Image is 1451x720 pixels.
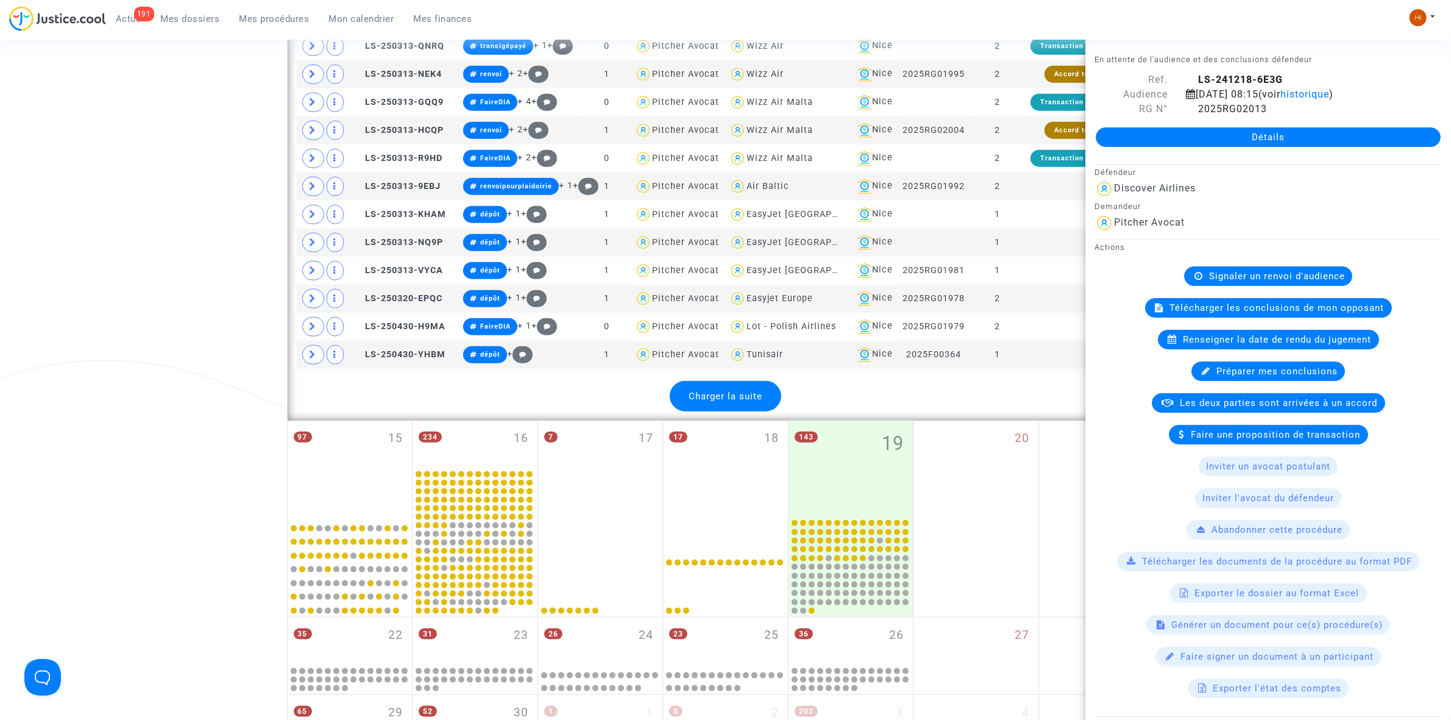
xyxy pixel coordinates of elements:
[1015,627,1029,644] span: 27
[970,229,1026,257] td: 1
[354,209,446,219] span: LS-250313-KHAM
[853,123,893,138] div: Nice
[634,206,652,224] img: icon-user.svg
[514,627,528,644] span: 23
[652,265,719,276] div: Pitcher Avocat
[634,234,652,252] img: icon-user.svg
[914,421,1038,617] div: samedi septembre 20
[538,421,663,517] div: mercredi septembre 17, 7 events, click to expand
[652,237,719,248] div: Pitcher Avocat
[857,235,872,250] img: icon-banque.svg
[898,173,970,201] td: 2025RG01992
[853,207,893,222] div: Nice
[639,627,653,644] span: 24
[663,421,788,517] div: jeudi septembre 18, 17 events, click to expand
[354,265,443,276] span: LS-250313-VYCA
[1045,66,1114,83] div: Accord trouvé
[509,68,523,79] span: + 2
[573,180,599,191] span: +
[354,41,444,51] span: LS-250313-QNRQ
[1031,38,1128,55] div: Transaction exécutée
[1114,216,1185,228] div: Pitcher Avocat
[583,201,630,229] td: 1
[1085,102,1177,116] div: RG N°
[106,10,151,28] a: 191Actus
[547,40,573,51] span: +
[1410,9,1427,26] img: fc99b196863ffcca57bb8fe2645aafd9
[634,66,652,84] img: icon-user.svg
[634,318,652,336] img: icon-user.svg
[639,430,653,447] span: 17
[898,285,970,313] td: 2025RG01978
[161,13,220,24] span: Mes dossiers
[1206,461,1330,472] span: Inviter un avocat postulant
[729,122,747,140] img: icon-user.svg
[898,116,970,144] td: 2025RG02004
[354,153,442,163] span: LS-250313-R9HD
[116,13,141,24] span: Actus
[729,262,747,280] img: icon-user.svg
[652,349,719,360] div: Pitcher Avocat
[509,124,523,135] span: + 2
[652,181,719,191] div: Pitcher Avocat
[970,60,1026,88] td: 2
[1094,213,1114,233] img: icon-user.svg
[1180,651,1374,662] span: Faire signer un document à un participant
[652,97,719,107] div: Pitcher Avocat
[634,178,652,196] img: icon-user.svg
[857,39,872,54] img: icon-banque.svg
[354,237,443,248] span: LS-250313-NQ9P
[882,430,904,458] span: 19
[523,124,549,135] span: +
[857,95,872,110] img: icon-banque.svg
[663,618,788,665] div: jeudi septembre 25, 23 events, click to expand
[531,321,558,331] span: +
[689,391,762,402] span: Charger la suite
[729,150,747,168] img: icon-user.svg
[517,152,531,163] span: + 2
[1094,55,1312,64] small: En attente de l'audience et des conclusions défendeur
[853,348,893,362] div: Nice
[1213,683,1341,694] span: Exporter l'état des comptes
[507,293,521,303] span: + 1
[795,706,818,717] span: 202
[1212,524,1343,535] span: Abandonner cette procédure
[583,60,630,88] td: 1
[634,122,652,140] img: icon-user.svg
[853,95,893,110] div: Nice
[583,32,630,60] td: 0
[729,178,747,196] img: icon-user.svg
[507,265,521,275] span: + 1
[634,290,652,308] img: icon-user.svg
[239,13,310,24] span: Mes procédures
[523,68,549,79] span: +
[1039,618,1164,694] div: dimanche septembre 28
[544,432,558,443] span: 7
[853,263,893,278] div: Nice
[419,432,442,443] span: 234
[795,432,818,443] span: 143
[480,182,552,190] span: renvoipourplaidoirie
[747,125,813,135] div: Wizz Air Malta
[970,144,1026,173] td: 2
[329,13,394,24] span: Mon calendrier
[583,285,630,313] td: 1
[634,94,652,112] img: icon-user.svg
[583,313,630,341] td: 0
[652,125,719,135] div: Pitcher Avocat
[669,629,687,640] span: 23
[970,257,1026,285] td: 1
[729,290,747,308] img: icon-user.svg
[853,151,893,166] div: Nice
[1085,73,1177,87] div: Ref.
[1183,334,1372,345] span: Renseigner la date de rendu du jugement
[517,96,531,107] span: + 4
[857,319,872,334] img: icon-banque.svg
[857,67,872,82] img: icon-banque.svg
[538,618,663,665] div: mercredi septembre 24, 26 events, click to expand
[1031,150,1128,167] div: Transaction exécutée
[531,96,558,107] span: +
[1202,493,1334,504] span: Inviter l'avocat du défendeur
[747,349,783,360] div: Tunisair
[354,69,442,79] span: LS-250313-NEK4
